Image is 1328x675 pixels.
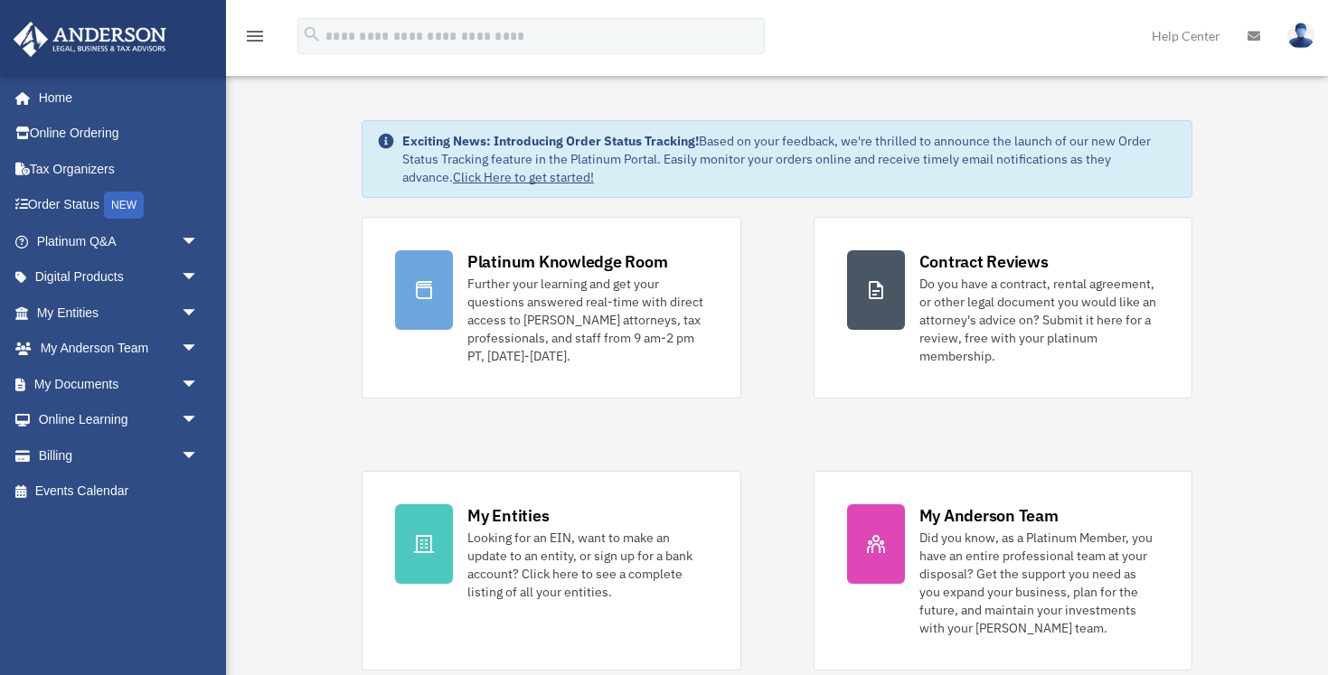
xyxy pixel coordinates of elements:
[362,217,741,398] a: Platinum Knowledge Room Further your learning and get your questions answered real-time with dire...
[181,366,217,403] span: arrow_drop_down
[13,473,226,510] a: Events Calendar
[13,80,217,116] a: Home
[13,437,226,473] a: Billingarrow_drop_down
[13,402,226,438] a: Online Learningarrow_drop_down
[402,132,1177,186] div: Based on your feedback, we're thrilled to announce the launch of our new Order Status Tracking fe...
[467,250,668,273] div: Platinum Knowledge Room
[13,151,226,187] a: Tax Organizers
[467,504,549,527] div: My Entities
[244,25,266,47] i: menu
[244,32,266,47] a: menu
[8,22,172,57] img: Anderson Advisors Platinum Portal
[453,169,594,185] a: Click Here to get started!
[814,217,1193,398] a: Contract Reviews Do you have a contract, rental agreement, or other legal document you would like...
[181,402,217,439] span: arrow_drop_down
[467,529,708,601] div: Looking for an EIN, want to make an update to an entity, or sign up for a bank account? Click her...
[919,504,1059,527] div: My Anderson Team
[302,24,322,44] i: search
[181,331,217,368] span: arrow_drop_down
[402,133,699,149] strong: Exciting News: Introducing Order Status Tracking!
[13,259,226,295] a: Digital Productsarrow_drop_down
[13,295,226,331] a: My Entitiesarrow_drop_down
[13,223,226,259] a: Platinum Q&Aarrow_drop_down
[13,187,226,224] a: Order StatusNEW
[181,223,217,260] span: arrow_drop_down
[1287,23,1314,49] img: User Pic
[13,116,226,152] a: Online Ordering
[919,250,1049,273] div: Contract Reviews
[13,366,226,402] a: My Documentsarrow_drop_down
[814,471,1193,670] a: My Anderson Team Did you know, as a Platinum Member, you have an entire professional team at your...
[181,295,217,332] span: arrow_drop_down
[919,529,1160,637] div: Did you know, as a Platinum Member, you have an entire professional team at your disposal? Get th...
[181,437,217,474] span: arrow_drop_down
[104,192,144,219] div: NEW
[362,471,741,670] a: My Entities Looking for an EIN, want to make an update to an entity, or sign up for a bank accoun...
[919,275,1160,365] div: Do you have a contract, rental agreement, or other legal document you would like an attorney's ad...
[467,275,708,365] div: Further your learning and get your questions answered real-time with direct access to [PERSON_NAM...
[181,259,217,296] span: arrow_drop_down
[13,331,226,367] a: My Anderson Teamarrow_drop_down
